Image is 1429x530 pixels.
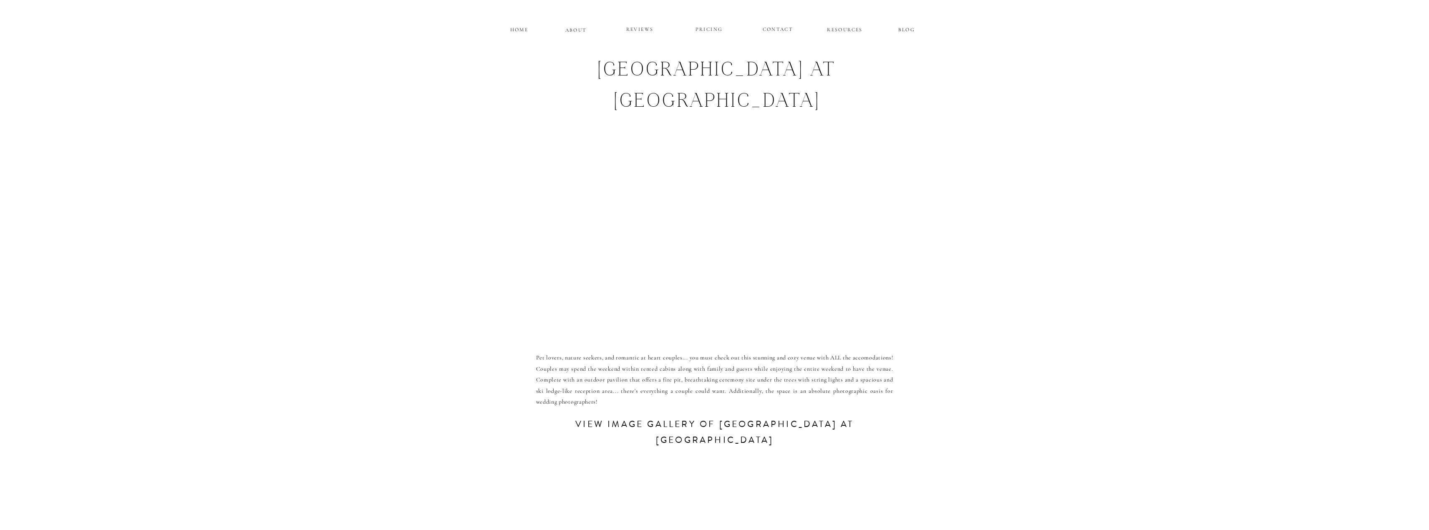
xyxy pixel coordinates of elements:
a: ABOUT [565,25,587,33]
a: REVIEWS [615,25,665,35]
a: PRICING [684,25,734,35]
a: BLOG [888,25,926,32]
a: HOME [509,25,530,32]
h1: [GEOGRAPHIC_DATA] at [GEOGRAPHIC_DATA] [526,56,908,110]
a: CONTACT [763,25,793,32]
a: RESOURCES [826,25,864,32]
p: Pet lovers, nature seekers, and romantic at heart couples... you must check out this stunning and... [536,352,893,409]
h2: view image gallery of [GEOGRAPHIC_DATA] at [GEOGRAPHIC_DATA] [556,417,874,452]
